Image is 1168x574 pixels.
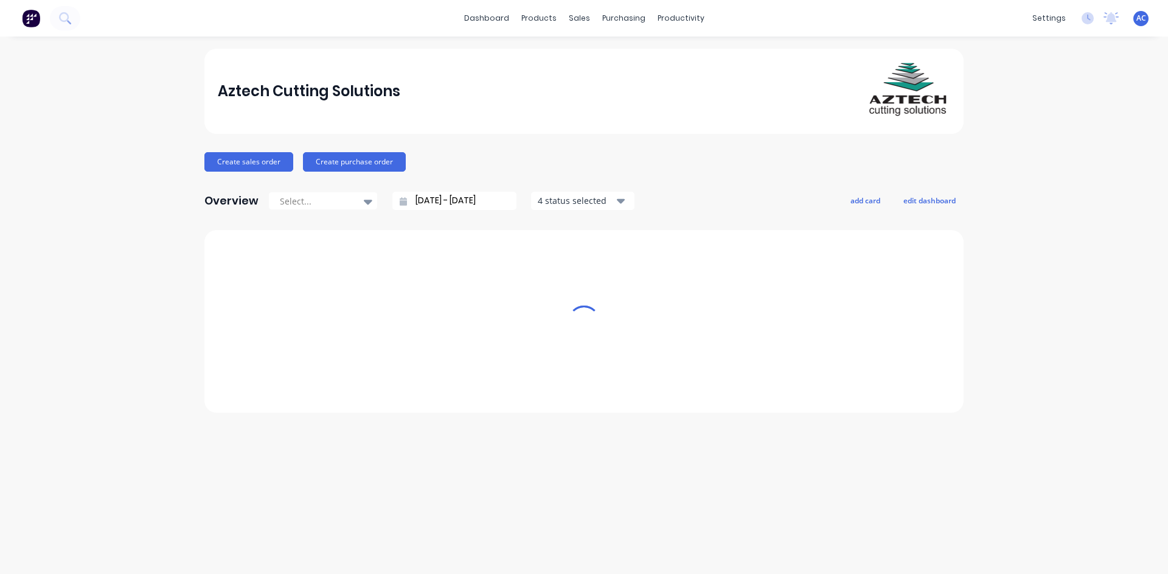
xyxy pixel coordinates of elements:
div: 4 status selected [538,194,614,207]
button: Create sales order [204,152,293,172]
div: Aztech Cutting Solutions [218,79,400,103]
img: Factory [22,9,40,27]
button: Create purchase order [303,152,406,172]
div: purchasing [596,9,652,27]
span: AC [1136,13,1146,24]
div: Overview [204,189,259,213]
button: edit dashboard [895,192,964,208]
img: Aztech Cutting Solutions [865,49,950,134]
button: 4 status selected [531,192,634,210]
div: productivity [652,9,711,27]
div: products [515,9,563,27]
a: dashboard [458,9,515,27]
button: add card [843,192,888,208]
div: sales [563,9,596,27]
div: settings [1026,9,1072,27]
